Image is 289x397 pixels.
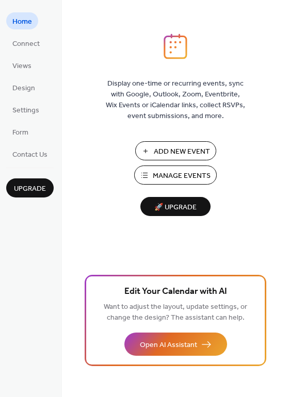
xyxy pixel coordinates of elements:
[12,105,39,116] span: Settings
[6,145,54,162] a: Contact Us
[6,178,54,197] button: Upgrade
[134,166,217,185] button: Manage Events
[12,16,32,27] span: Home
[6,101,45,118] a: Settings
[6,123,35,140] a: Form
[6,12,38,29] a: Home
[14,184,46,194] span: Upgrade
[6,35,46,52] a: Connect
[124,333,227,356] button: Open AI Assistant
[12,83,35,94] span: Design
[12,150,47,160] span: Contact Us
[135,141,216,160] button: Add New Event
[140,197,211,216] button: 🚀 Upgrade
[147,201,204,214] span: 🚀 Upgrade
[154,146,210,157] span: Add New Event
[153,171,211,181] span: Manage Events
[164,34,187,59] img: logo_icon.svg
[6,57,38,74] a: Views
[104,300,247,325] span: Want to adjust the layout, update settings, or change the design? The assistant can help.
[12,127,28,138] span: Form
[124,285,227,299] span: Edit Your Calendar with AI
[12,39,40,49] span: Connect
[6,79,41,96] a: Design
[12,61,31,72] span: Views
[140,340,197,351] span: Open AI Assistant
[106,78,245,122] span: Display one-time or recurring events, sync with Google, Outlook, Zoom, Eventbrite, Wix Events or ...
